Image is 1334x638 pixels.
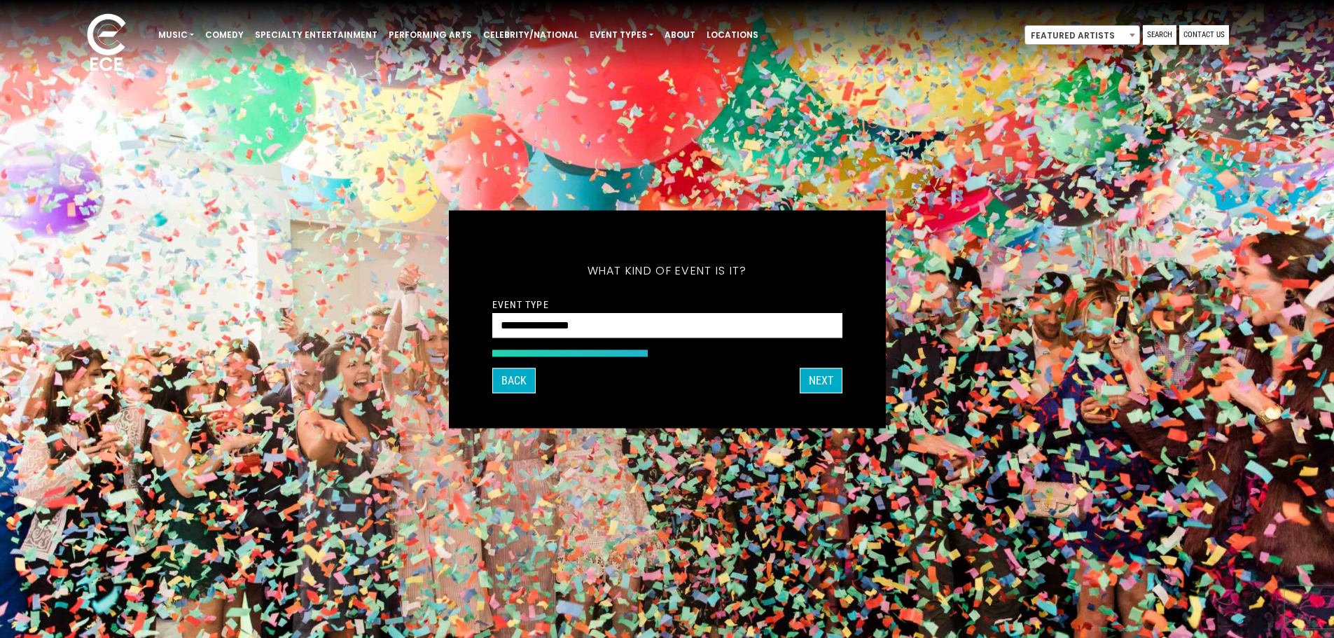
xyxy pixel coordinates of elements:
[492,368,536,393] button: Back
[1179,25,1229,45] a: Contact Us
[383,23,478,47] a: Performing Arts
[200,23,249,47] a: Comedy
[492,298,549,310] label: Event Type
[492,245,842,296] h5: What kind of event is it?
[1143,25,1176,45] a: Search
[249,23,383,47] a: Specialty Entertainment
[478,23,584,47] a: Celebrity/National
[800,368,842,393] button: Next
[584,23,659,47] a: Event Types
[659,23,701,47] a: About
[1025,26,1139,46] span: Featured Artists
[701,23,764,47] a: Locations
[71,10,141,78] img: ece_new_logo_whitev2-1.png
[153,23,200,47] a: Music
[1024,25,1140,45] span: Featured Artists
